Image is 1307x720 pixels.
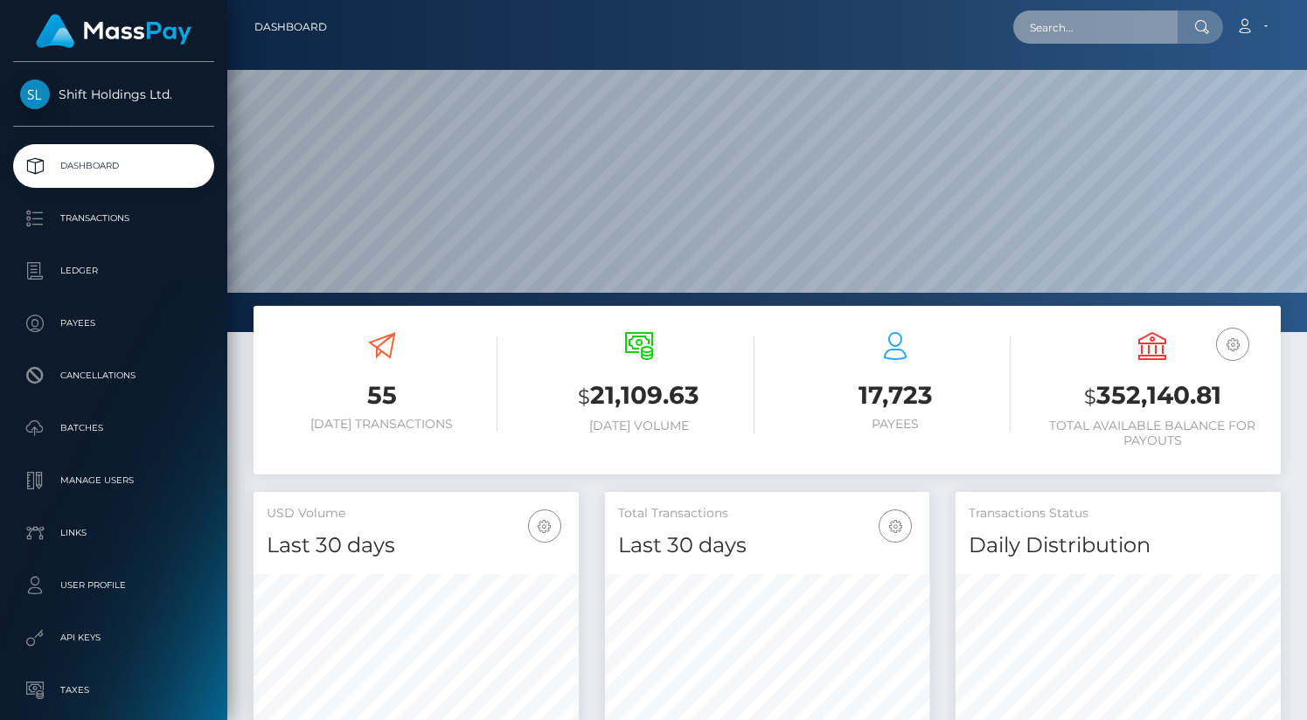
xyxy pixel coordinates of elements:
p: Taxes [20,677,207,703]
a: User Profile [13,564,214,607]
h6: [DATE] Transactions [267,417,497,432]
h6: Total Available Balance for Payouts [1037,419,1268,448]
p: Transactions [20,205,207,232]
p: Manage Users [20,467,207,494]
p: Payees [20,310,207,336]
small: $ [1084,384,1096,409]
a: Transactions [13,197,214,240]
a: Cancellations [13,354,214,398]
p: API Keys [20,625,207,651]
a: Links [13,511,214,555]
h3: 17,723 [781,378,1012,412]
h5: Transactions Status [969,505,1268,523]
p: User Profile [20,572,207,599]
a: Dashboard [254,9,327,45]
h3: 21,109.63 [524,378,754,414]
h3: 55 [267,378,497,412]
h4: Last 30 days [267,530,566,561]
h3: 352,140.81 [1037,378,1268,414]
img: MassPay Logo [36,14,191,48]
h4: Daily Distribution [969,530,1268,561]
p: Ledger [20,258,207,284]
h5: Total Transactions [618,505,917,523]
p: Dashboard [20,153,207,179]
a: Manage Users [13,459,214,502]
a: API Keys [13,616,214,660]
h6: Payees [781,417,1012,432]
img: Shift Holdings Ltd. [20,80,50,109]
h4: Last 30 days [618,530,917,561]
span: Shift Holdings Ltd. [13,87,214,102]
h6: [DATE] Volume [524,419,754,433]
a: Payees [13,301,214,345]
p: Links [20,520,207,546]
a: Ledger [13,249,214,293]
a: Batches [13,406,214,450]
h5: USD Volume [267,505,566,523]
p: Batches [20,415,207,441]
input: Search... [1013,10,1178,44]
small: $ [578,384,590,409]
a: Taxes [13,668,214,712]
p: Cancellations [20,363,207,389]
a: Dashboard [13,144,214,188]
